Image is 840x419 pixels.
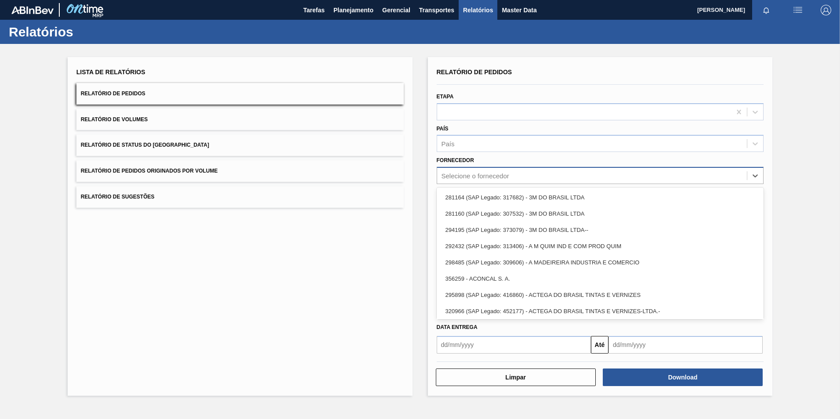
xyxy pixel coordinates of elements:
[81,168,218,174] span: Relatório de Pedidos Originados por Volume
[303,5,325,15] span: Tarefas
[608,336,763,354] input: dd/mm/yyyy
[793,5,803,15] img: userActions
[333,5,373,15] span: Planejamento
[81,116,148,123] span: Relatório de Volumes
[437,287,764,303] div: 295898 (SAP Legado: 416860) - ACTEGA DO BRASIL TINTAS E VERNIZES
[76,83,404,105] button: Relatório de Pedidos
[591,336,608,354] button: Até
[437,222,764,238] div: 294195 (SAP Legado: 373079) - 3M DO BRASIL LTDA--
[76,134,404,156] button: Relatório de Status do [GEOGRAPHIC_DATA]
[76,109,404,130] button: Relatório de Volumes
[11,6,54,14] img: TNhmsLtSVTkK8tSr43FrP2fwEKptu5GPRR3wAAAABJRU5ErkJggg==
[437,238,764,254] div: 292432 (SAP Legado: 313406) - A M QUIM IND E COM PROD QUIM
[76,186,404,208] button: Relatório de Sugestões
[437,336,591,354] input: dd/mm/yyyy
[436,368,596,386] button: Limpar
[821,5,831,15] img: Logout
[437,254,764,271] div: 298485 (SAP Legado: 309606) - A MADEIREIRA INDUSTRIA E COMERCIO
[437,189,764,206] div: 281164 (SAP Legado: 317682) - 3M DO BRASIL LTDA
[437,126,449,132] label: País
[81,142,209,148] span: Relatório de Status do [GEOGRAPHIC_DATA]
[502,5,536,15] span: Master Data
[382,5,410,15] span: Gerencial
[9,27,165,37] h1: Relatórios
[463,5,493,15] span: Relatórios
[603,368,763,386] button: Download
[437,271,764,287] div: 356259 - ACONCAL S. A.
[437,94,454,100] label: Etapa
[437,324,478,330] span: Data entrega
[419,5,454,15] span: Transportes
[752,4,780,16] button: Notificações
[437,69,512,76] span: Relatório de Pedidos
[437,303,764,319] div: 320966 (SAP Legado: 452177) - ACTEGA DO BRASIL TINTAS E VERNIZES-LTDA.-
[81,90,145,97] span: Relatório de Pedidos
[76,69,145,76] span: Lista de Relatórios
[442,172,509,180] div: Selecione o fornecedor
[437,157,474,163] label: Fornecedor
[437,206,764,222] div: 281160 (SAP Legado: 307532) - 3M DO BRASIL LTDA
[442,140,455,148] div: País
[76,160,404,182] button: Relatório de Pedidos Originados por Volume
[81,194,155,200] span: Relatório de Sugestões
